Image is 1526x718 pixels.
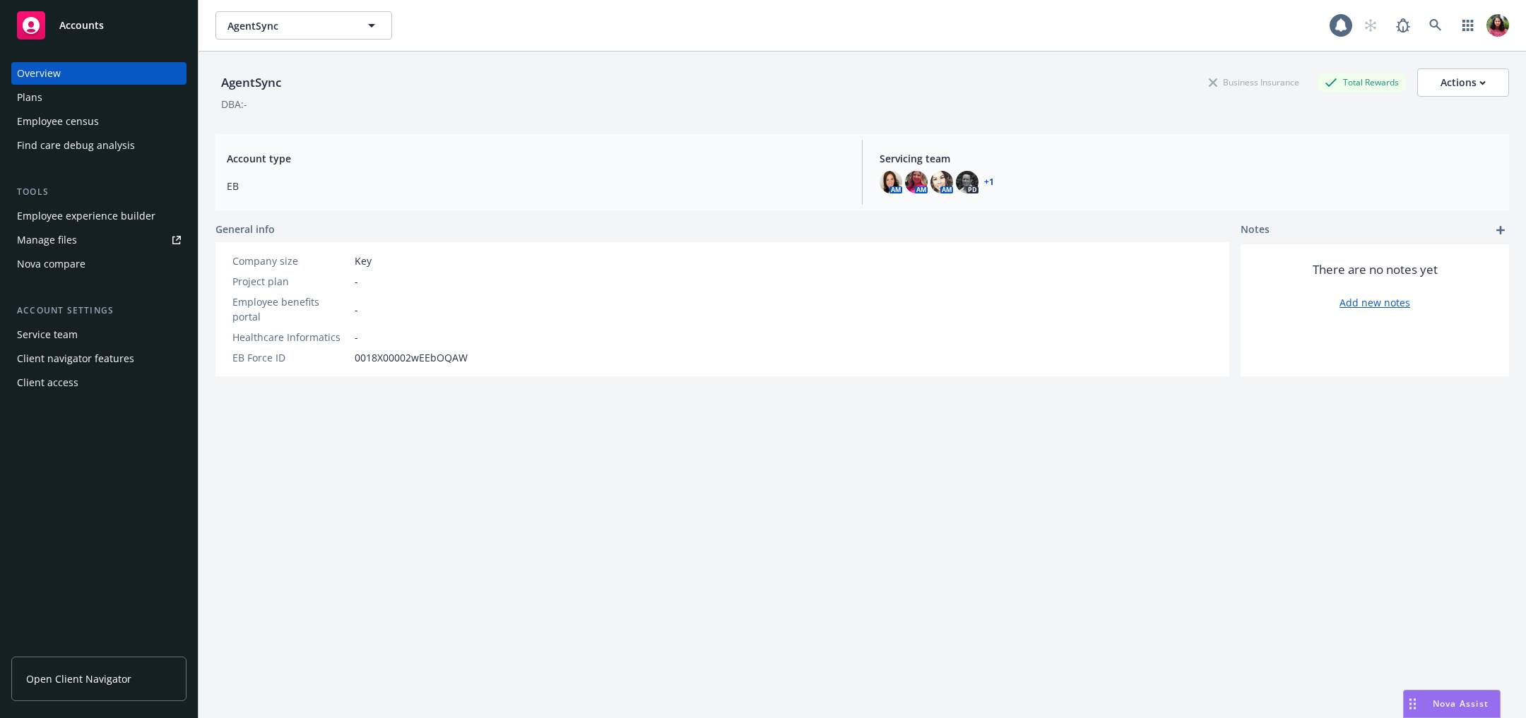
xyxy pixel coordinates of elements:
span: General info [215,222,275,237]
span: Servicing team [880,151,1498,166]
a: Client access [11,371,187,394]
span: - [355,330,358,345]
div: Manage files [17,229,77,251]
a: Accounts [11,6,187,45]
div: Plans [17,86,42,109]
div: AgentSync [215,73,287,92]
div: Account settings [11,304,187,318]
div: Employee experience builder [17,205,155,227]
div: Client access [17,371,78,394]
span: Accounts [59,20,104,31]
div: Find care debug analysis [17,134,135,157]
a: Employee experience builder [11,205,187,227]
a: Switch app [1454,11,1482,40]
div: Service team [17,323,78,346]
div: Overview [17,62,61,85]
div: Client navigator features [17,347,134,370]
div: Nova compare [17,253,85,275]
a: Start snowing [1356,11,1385,40]
div: EB Force ID [232,350,349,365]
span: Nova Assist [1433,698,1489,710]
span: - [355,302,358,317]
span: Open Client Navigator [26,671,131,686]
div: Employee benefits portal [232,294,349,324]
div: Business Insurance [1202,73,1306,91]
a: Search [1421,11,1450,40]
img: photo [956,171,978,193]
a: Report a Bug [1389,11,1417,40]
button: Actions [1417,68,1509,97]
div: Employee census [17,110,99,133]
img: photo [880,171,902,193]
img: photo [905,171,928,193]
button: Nova Assist [1403,690,1501,718]
span: - [355,274,358,289]
span: 0018X00002wEEbOQAW [355,350,468,365]
a: Employee census [11,110,187,133]
img: photo [1486,14,1509,37]
div: Drag to move [1404,690,1421,717]
a: Find care debug analysis [11,134,187,157]
a: Client navigator features [11,347,187,370]
a: Overview [11,62,187,85]
div: Healthcare Informatics [232,330,349,345]
a: Manage files [11,229,187,251]
span: There are no notes yet [1313,261,1438,278]
a: Add new notes [1339,295,1410,310]
div: DBA: - [221,97,247,112]
a: Nova compare [11,253,187,275]
span: AgentSync [227,18,350,33]
span: Key [355,253,372,268]
img: photo [930,171,953,193]
a: Plans [11,86,187,109]
div: Actions [1441,69,1486,96]
a: +1 [984,178,994,186]
a: Service team [11,323,187,346]
button: AgentSync [215,11,392,40]
div: Total Rewards [1318,73,1406,91]
div: Tools [11,185,187,199]
div: Project plan [232,274,349,289]
span: EB [227,179,845,193]
span: Account type [227,151,845,166]
a: add [1492,222,1509,239]
span: Notes [1241,222,1270,239]
div: Company size [232,253,349,268]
